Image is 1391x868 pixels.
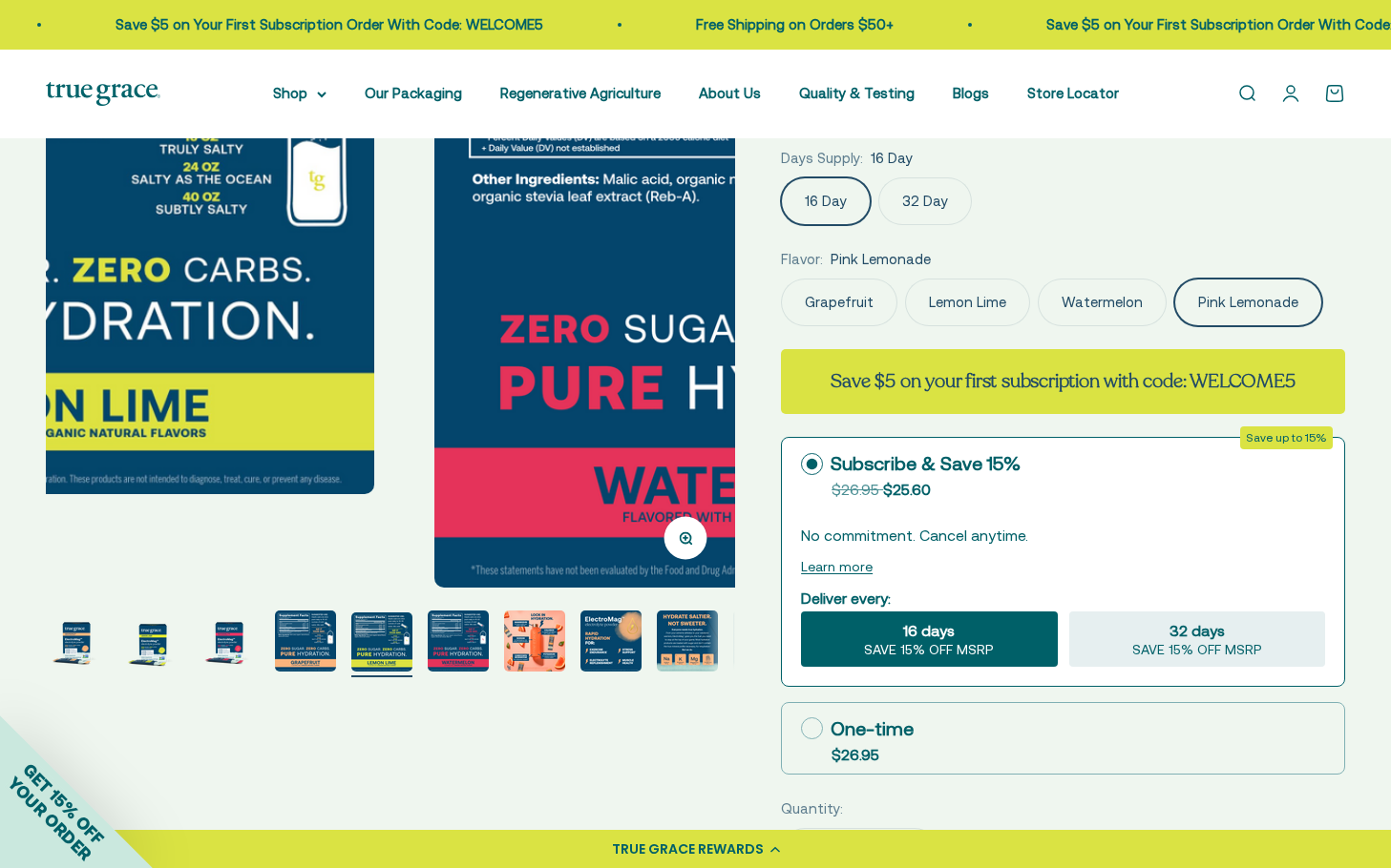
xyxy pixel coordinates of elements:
[500,85,661,101] a: Regenerative Agriculture
[657,610,718,677] button: Go to item 9
[612,839,764,859] div: TRUE GRACE REWARDS
[19,759,108,848] span: GET 15% OFF
[871,147,913,170] span: 16 Day
[580,610,642,677] button: Go to item 8
[733,610,794,677] button: Go to item 10
[4,773,95,864] span: YOUR ORDER
[781,797,843,820] label: Quantity:
[275,610,336,672] img: 750 mg sodium for fluid balance and cellular communication.* 250 mg potassium supports blood pres...
[428,610,489,672] img: ElectroMag™
[504,610,565,672] img: Magnesium for heart health and stress support* Chloride to support pH balance and oxygen flow* So...
[699,85,761,101] a: About Us
[273,82,327,105] summary: Shop
[122,610,183,677] button: Go to item 2
[953,85,989,101] a: Blogs
[580,610,642,672] img: Rapid Hydration For: - Exercise endurance* - Stress support* - Electrolyte replenishment* - Muscl...
[199,610,260,672] img: ElectroMag™
[109,13,537,36] p: Save $5 on Your First Subscription Order With Code: WELCOME5
[199,610,260,677] button: Go to item 3
[428,610,489,677] button: Go to item 6
[504,610,565,677] button: Go to item 7
[351,612,412,672] img: ElectroMag™
[799,85,915,101] a: Quality & Testing
[1027,85,1119,101] a: Store Locator
[351,612,412,677] button: Go to item 5
[122,610,183,672] img: ElectroMag™
[46,610,107,677] button: Go to item 1
[689,16,887,32] a: Free Shipping on Orders $50+
[275,610,336,677] button: Go to item 4
[365,85,462,101] a: Our Packaging
[733,610,794,672] img: ElectroMag™
[831,248,931,271] span: Pink Lemonade
[831,368,1295,394] strong: Save $5 on your first subscription with code: WELCOME5
[781,248,823,271] legend: Flavor:
[657,610,718,672] img: Everyone needs true hydration. From your extreme athletes to you weekend warriors, ElectroMag giv...
[781,147,863,170] legend: Days Supply:
[46,610,107,672] img: ElectroMag™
